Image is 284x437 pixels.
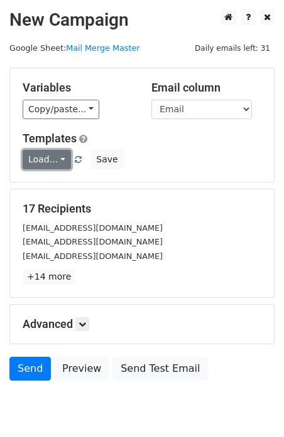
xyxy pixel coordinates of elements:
iframe: Chat Widget [221,377,284,437]
h5: Advanced [23,317,261,331]
button: Save [90,150,123,169]
a: Mail Merge Master [66,43,139,53]
h5: 17 Recipients [23,202,261,216]
a: +14 more [23,269,75,285]
a: Daily emails left: 31 [190,43,275,53]
h5: Email column [151,81,261,95]
a: Send [9,357,51,381]
a: Send Test Email [112,357,208,381]
a: Templates [23,132,77,145]
small: [EMAIL_ADDRESS][DOMAIN_NAME] [23,251,163,261]
small: Google Sheet: [9,43,140,53]
a: Load... [23,150,71,169]
span: Daily emails left: 31 [190,41,275,55]
h2: New Campaign [9,9,275,31]
h5: Variables [23,81,133,95]
a: Preview [54,357,109,381]
a: Copy/paste... [23,100,99,119]
small: [EMAIL_ADDRESS][DOMAIN_NAME] [23,237,163,246]
small: [EMAIL_ADDRESS][DOMAIN_NAME] [23,223,163,233]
